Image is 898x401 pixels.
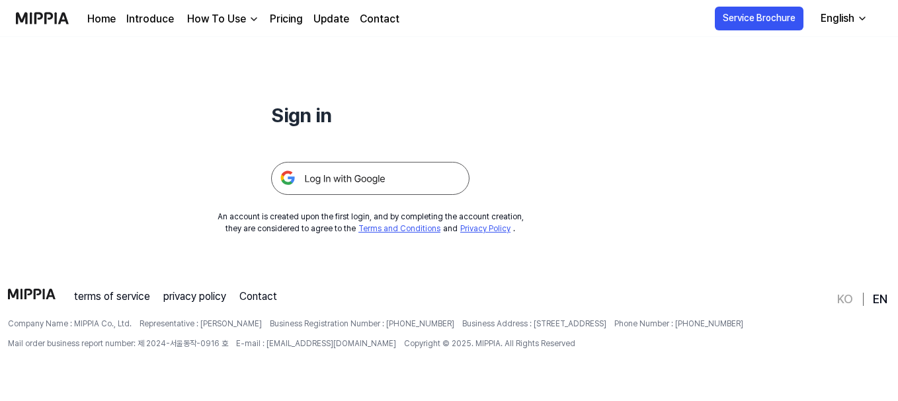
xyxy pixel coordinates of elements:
[358,224,440,233] a: Terms and Conditions
[404,338,575,349] span: Copyright © 2025. MIPPIA. All Rights Reserved
[837,291,853,307] a: KO
[163,289,226,305] a: privacy policy
[614,318,743,330] span: Phone Number : [PHONE_NUMBER]
[270,318,454,330] span: Business Registration Number : [PHONE_NUMBER]
[715,7,803,30] button: Service Brochure
[8,338,228,349] span: Mail order business report number: 제 2024-서울동작-0916 호
[313,11,349,27] a: Update
[140,318,262,330] span: Representative : [PERSON_NAME]
[249,14,259,24] img: down
[873,291,887,307] a: EN
[126,11,174,27] a: Introduce
[360,11,399,27] a: Contact
[87,11,116,27] a: Home
[270,11,303,27] a: Pricing
[74,289,150,305] a: terms of service
[184,11,259,27] button: How To Use
[184,11,249,27] div: How To Use
[218,211,524,235] div: An account is created upon the first login, and by completing the account creation, they are cons...
[462,318,606,330] span: Business Address : [STREET_ADDRESS]
[271,162,469,195] img: 구글 로그인 버튼
[810,5,876,32] button: English
[8,289,56,299] img: logo
[818,11,857,26] div: English
[8,318,132,330] span: Company Name : MIPPIA Co., Ltd.
[239,289,277,305] a: Contact
[460,224,510,233] a: Privacy Policy
[236,338,396,349] span: E-mail : [EMAIL_ADDRESS][DOMAIN_NAME]
[271,100,469,130] h1: Sign in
